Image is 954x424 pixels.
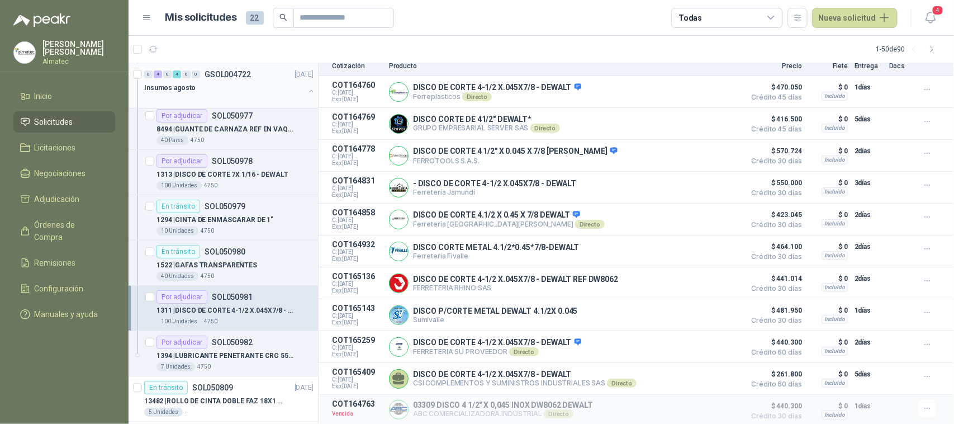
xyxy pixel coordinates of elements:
[413,220,605,229] p: Ferretería [GEOGRAPHIC_DATA][PERSON_NAME]
[332,185,382,192] span: C: [DATE]
[332,256,382,262] span: Exp: [DATE]
[413,338,581,348] p: DISCO DE CORTE 4-1/2 X.045X7/8 - DEWALT
[413,83,581,93] p: DISCO DE CORTE 4-1/2 X.045X7/8 - DEWALT
[13,137,115,158] a: Licitaciones
[809,336,848,349] p: $ 0
[746,112,802,126] span: $ 416.500
[332,208,382,217] p: COT164858
[809,176,848,190] p: $ 0
[746,349,802,356] span: Crédito 60 días
[156,351,296,361] p: 1394 | LUBRICANTE PENETRANTE CRC 556 DE 400 ML
[205,248,245,256] p: SOL050980
[390,401,408,419] img: Company Logo
[156,136,188,145] div: 40 Pares
[144,396,283,407] p: 13482 | ROLLO DE CINTA DOBLE FAZ 18X1 MM TESSA
[13,278,115,299] a: Configuración
[607,379,637,388] div: Directo
[129,105,318,150] a: Por adjudicarSOL0509778494 |GUANTE DE CARNAZA REF EN VAQUETA LARGO40 Pares4750
[855,399,882,413] p: 1 días
[279,13,287,21] span: search
[932,5,944,16] span: 4
[35,308,98,321] span: Manuales y ayuda
[855,368,882,381] p: 5 días
[129,150,318,195] a: Por adjudicarSOL0509781313 |DISCO DE CORTE 7X 1/16 - DEWALT100 Unidades4750
[390,178,408,197] img: Company Logo
[390,115,408,133] img: Company Logo
[156,154,207,168] div: Por adjudicar
[332,121,382,128] span: C: [DATE]
[332,96,382,103] span: Exp: [DATE]
[855,176,882,190] p: 3 días
[822,156,848,164] div: Incluido
[746,399,802,413] span: $ 440.300
[332,240,382,249] p: COT164932
[809,368,848,381] p: $ 0
[809,81,848,94] p: $ 0
[746,176,802,190] span: $ 550.000
[204,317,217,326] p: 4750
[185,408,187,417] p: -
[332,288,382,294] span: Exp: [DATE]
[413,92,581,101] p: Ferreplasticos
[413,307,578,315] p: DISCO P/CORTE METAL DEWALT 4.1/2X 0.045
[855,208,882,222] p: 2 días
[822,411,848,420] div: Incluido
[413,124,560,133] p: GRUPO EMPRESARIAL SERVER SAS
[156,181,202,190] div: 100 Unidades
[746,208,802,222] span: $ 423.045
[212,293,253,301] p: SOL050981
[13,13,70,27] img: Logo peakr
[855,240,882,253] p: 2 días
[144,408,183,417] div: 5 Unidades
[390,83,408,101] img: Company Logo
[746,190,802,196] span: Crédito 30 días
[746,336,802,349] span: $ 440.300
[332,249,382,256] span: C: [DATE]
[332,81,382,89] p: COT164760
[413,210,605,220] p: DISCO DE CORTE 4.1/2 X 0.45 X 7/8 DEWALT
[192,70,200,78] div: 0
[889,62,912,70] p: Docs
[13,86,115,107] a: Inicio
[812,8,898,28] button: Nueva solicitud
[809,240,848,253] p: $ 0
[129,241,318,286] a: En tránsitoSOL0509801522 |GAFAS TRANSPARENTES40 Unidades4750
[822,124,848,133] div: Incluido
[509,347,539,356] div: Directo
[855,144,882,158] p: 2 días
[156,200,200,213] div: En tránsito
[822,251,848,260] div: Incluido
[204,181,217,190] p: 4750
[156,272,198,281] div: 40 Unidades
[746,126,802,133] span: Crédito 45 días
[822,379,848,388] div: Incluido
[144,83,196,93] p: Insumos agosto
[544,409,573,418] div: Directo
[205,202,245,210] p: SOL050979
[746,62,802,70] p: Precio
[13,304,115,325] a: Manuales y ayuda
[35,116,73,128] span: Solicitudes
[156,124,296,135] p: 8494 | GUANTE DE CARNAZA REF EN VAQUETA LARGO
[35,282,84,295] span: Configuración
[413,243,580,252] p: DISCO CORTE METAL 4.1/2*0.45*7/8-DEWALT
[413,379,637,388] p: CSI COMPLEMENTOS Y SUMINISTROS INDUSTRIALES SAS
[156,169,288,180] p: 1313 | DISCO DE CORTE 7X 1/16 - DEWALT
[822,187,848,196] div: Incluido
[413,315,578,324] p: Sumivalle
[42,40,115,56] p: [PERSON_NAME] [PERSON_NAME]
[156,227,198,235] div: 10 Unidades
[809,399,848,413] p: $ 0
[390,338,408,356] img: Company Logo
[35,90,53,102] span: Inicio
[413,284,618,292] p: FERRETERIA RHINO SAS
[390,210,408,229] img: Company Logo
[809,272,848,285] p: $ 0
[212,338,253,346] p: SOL050982
[182,70,191,78] div: 0
[144,381,188,394] div: En tránsito
[35,219,105,243] span: Órdenes de Compra
[389,62,739,70] p: Producto
[855,62,882,70] p: Entrega
[332,313,382,319] span: C: [DATE]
